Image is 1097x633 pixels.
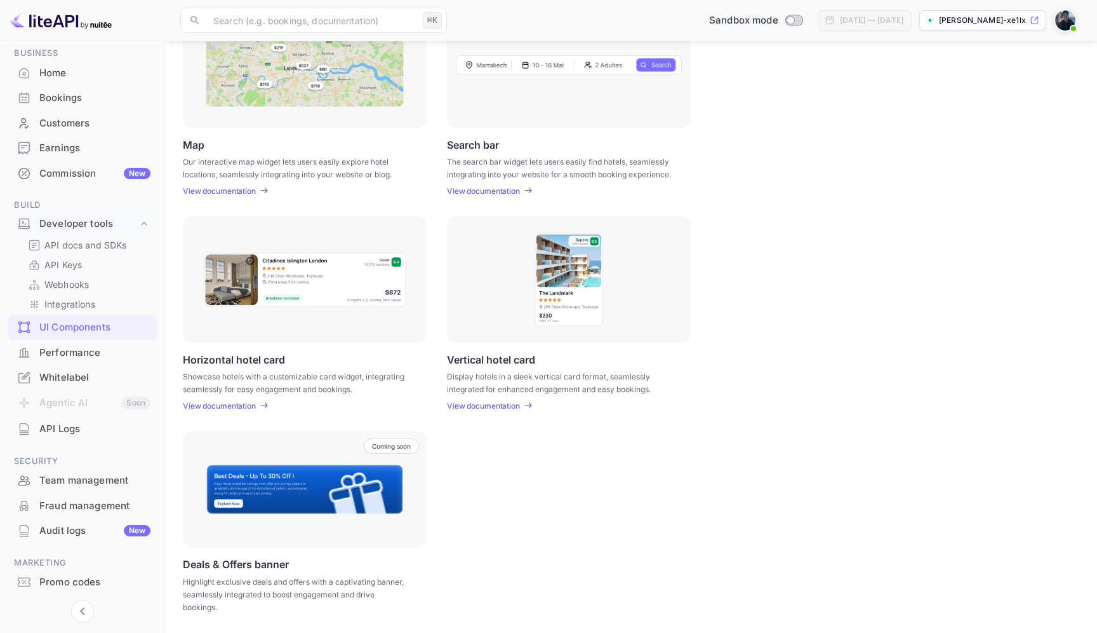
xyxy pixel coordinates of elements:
p: Our interactive map widget lets users easily explore hotel locations, seamlessly integrating into... [183,156,411,179]
p: Deals & Offers banner [183,558,289,571]
p: Map [183,139,204,151]
a: CommissionNew [8,161,157,185]
div: Earnings [39,141,150,156]
a: View documentation [447,401,524,411]
div: Promo codes [39,575,150,590]
input: Search (e.g. bookings, documentation) [206,8,418,33]
a: Customers [8,111,157,135]
div: Team management [39,473,150,488]
a: API Logs [8,417,157,440]
a: Promo codes [8,570,157,594]
p: Vertical hotel card [447,353,535,365]
a: Webhooks [28,278,147,291]
a: Earnings [8,136,157,160]
a: UI Components [8,315,157,339]
p: Horizontal hotel card [183,353,285,365]
div: Team management [8,468,157,493]
p: API Keys [44,258,82,271]
div: Promo codes [8,570,157,595]
div: Fraud management [8,494,157,519]
p: Display hotels in a sleek vertical card format, seamlessly integrated for enhanced engagement and... [447,371,675,393]
a: API Keys [28,258,147,271]
a: API docs and SDKs [28,238,147,252]
div: Developer tools [8,213,157,235]
img: Banner Frame [206,464,404,515]
div: Integrations [23,295,152,313]
div: Audit logs [39,524,150,538]
div: API Logs [8,417,157,442]
div: API Keys [23,255,152,274]
div: UI Components [39,320,150,335]
p: [PERSON_NAME]-xe1lx.[PERSON_NAME]... [939,15,1027,26]
span: Build [8,198,157,212]
div: Performance [39,346,150,360]
img: Horizontal hotel card Frame [203,252,407,308]
span: Marketing [8,556,157,570]
div: Earnings [8,136,157,161]
a: View documentation [447,186,524,196]
img: LiteAPI logo [10,10,112,31]
p: View documentation [447,401,520,411]
p: View documentation [183,401,256,411]
div: Bookings [8,86,157,111]
img: Search Frame [456,55,682,75]
a: Performance [8,341,157,364]
button: Collapse navigation [71,600,94,623]
p: Integrations [44,297,95,311]
a: Bookings [8,86,157,109]
div: New [124,168,150,179]
p: View documentation [447,186,520,196]
p: View documentation [183,186,256,196]
p: The search bar widget lets users easily find hotels, seamlessly integrating into your website for... [447,156,675,179]
div: Customers [8,111,157,136]
div: Whitelabel [8,365,157,390]
a: View documentation [183,186,260,196]
a: Team management [8,468,157,492]
div: UI Components [8,315,157,340]
div: Webhooks [23,275,152,294]
div: Home [8,61,157,86]
span: Sandbox mode [709,13,778,28]
div: Developer tools [39,217,138,231]
p: Highlight exclusive deals and offers with a captivating banner, seamlessly integrated to boost en... [183,576,411,614]
div: Bookings [39,91,150,105]
a: Audit logsNew [8,519,157,542]
p: API docs and SDKs [44,238,127,252]
p: Webhooks [44,278,89,291]
p: Coming soon [372,442,411,450]
div: Performance [8,341,157,365]
a: Whitelabel [8,365,157,389]
div: Commission [39,167,150,181]
div: [DATE] — [DATE] [840,15,903,26]
div: Home [39,66,150,81]
div: CommissionNew [8,161,157,186]
div: API docs and SDKs [23,236,152,254]
p: Search bar [447,139,499,151]
p: Showcase hotels with a customizable card widget, integrating seamlessly for easy engagement and b... [183,371,411,393]
a: Home [8,61,157,85]
div: Switch to Production mode [704,13,808,28]
div: API Logs [39,422,150,437]
div: Customers [39,116,150,131]
img: Grayson Ho [1055,10,1075,31]
a: Integrations [28,297,147,311]
a: Fraud management [8,494,157,517]
img: Map Frame [206,23,404,107]
span: Business [8,46,157,60]
span: Security [8,454,157,468]
div: New [124,525,150,536]
a: View documentation [183,401,260,411]
div: ⌘K [423,12,442,29]
img: Vertical hotel card Frame [534,232,604,327]
div: Audit logsNew [8,519,157,543]
div: Whitelabel [39,371,150,385]
div: Fraud management [39,499,150,514]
